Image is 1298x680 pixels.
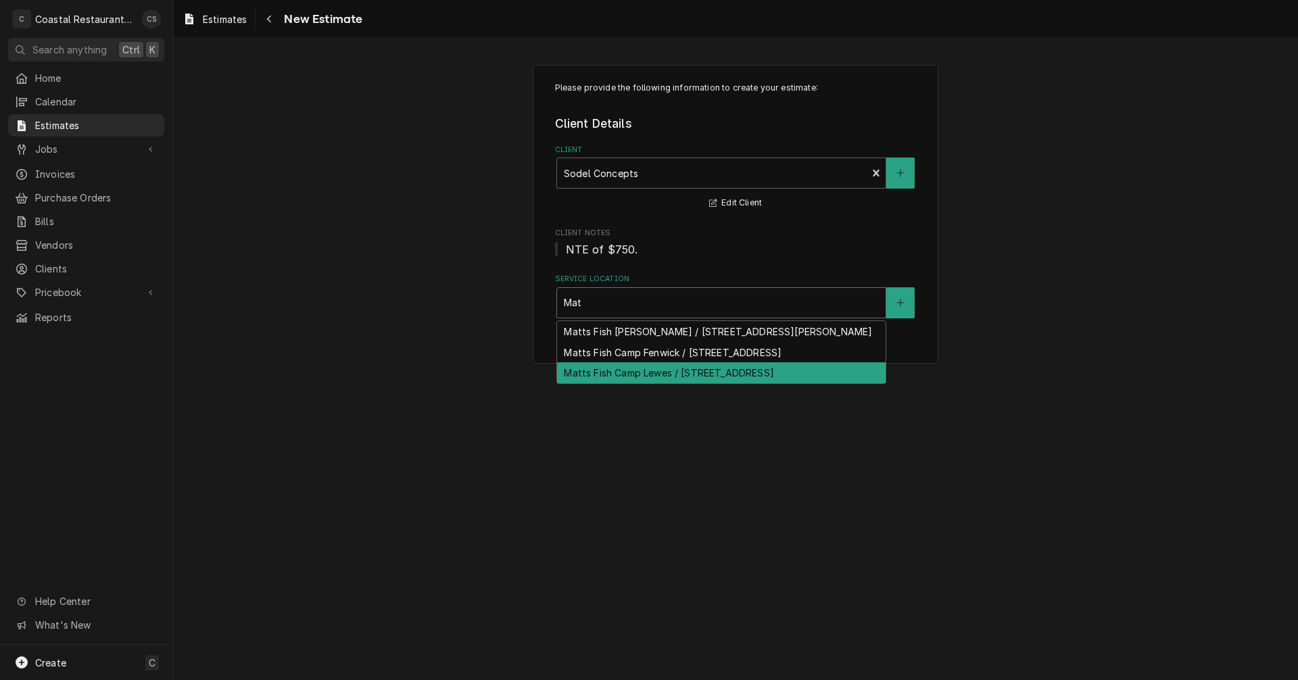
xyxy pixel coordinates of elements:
svg: Create New Location [896,298,905,308]
div: Client Notes [555,228,917,257]
span: K [149,43,155,57]
span: New Estimate [280,10,362,28]
div: C [12,9,31,28]
div: Estimate Create/Update [533,65,938,364]
div: CS [142,9,161,28]
span: Vendors [35,238,158,252]
a: Go to Jobs [8,138,164,160]
label: Service Location [555,274,917,285]
span: Bills [35,214,158,228]
legend: Client Details [555,115,917,132]
span: Calendar [35,95,158,109]
span: Client Notes [555,228,917,239]
span: Help Center [35,594,156,608]
span: Reports [35,310,158,324]
span: What's New [35,618,156,632]
svg: Create New Client [896,168,905,178]
div: Estimate Create/Update Form [555,82,917,318]
span: Ctrl [122,43,140,57]
span: Invoices [35,167,158,181]
span: Estimates [35,118,158,132]
span: Create [35,657,66,669]
div: Coastal Restaurant Repair [35,12,135,26]
span: C [149,656,155,670]
span: Estimates [203,12,247,26]
span: Client Notes [555,241,917,258]
button: Edit Client [707,195,764,212]
a: Vendors [8,234,164,256]
a: Reports [8,306,164,329]
a: Go to Help Center [8,590,164,612]
span: Jobs [35,142,137,156]
button: Create New Location [886,287,915,318]
span: Pricebook [35,285,137,299]
div: Matts Fish Camp Fenwick / [STREET_ADDRESS] [557,342,886,363]
a: Go to What's New [8,614,164,636]
a: Bills [8,210,164,233]
span: Home [35,71,158,85]
span: Purchase Orders [35,191,158,205]
div: Matts Fish [PERSON_NAME] / [STREET_ADDRESS][PERSON_NAME] [557,321,886,342]
div: Chris Sockriter's Avatar [142,9,161,28]
div: Matts Fish Camp Lewes / [STREET_ADDRESS] [557,362,886,383]
a: Estimates [177,8,252,30]
div: Client [555,145,917,212]
a: Calendar [8,91,164,113]
span: NTE of $750. [566,243,638,256]
label: Client [555,145,917,155]
a: Estimates [8,114,164,137]
a: Home [8,67,164,89]
a: Invoices [8,163,164,185]
div: Service Location [555,274,917,318]
button: Search anythingCtrlK [8,38,164,62]
a: Go to Pricebook [8,281,164,303]
button: Navigate back [258,8,280,30]
span: Search anything [32,43,107,57]
button: Create New Client [886,157,915,189]
p: Please provide the following information to create your estimate: [555,82,917,94]
a: Purchase Orders [8,187,164,209]
span: Clients [35,262,158,276]
a: Clients [8,258,164,280]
